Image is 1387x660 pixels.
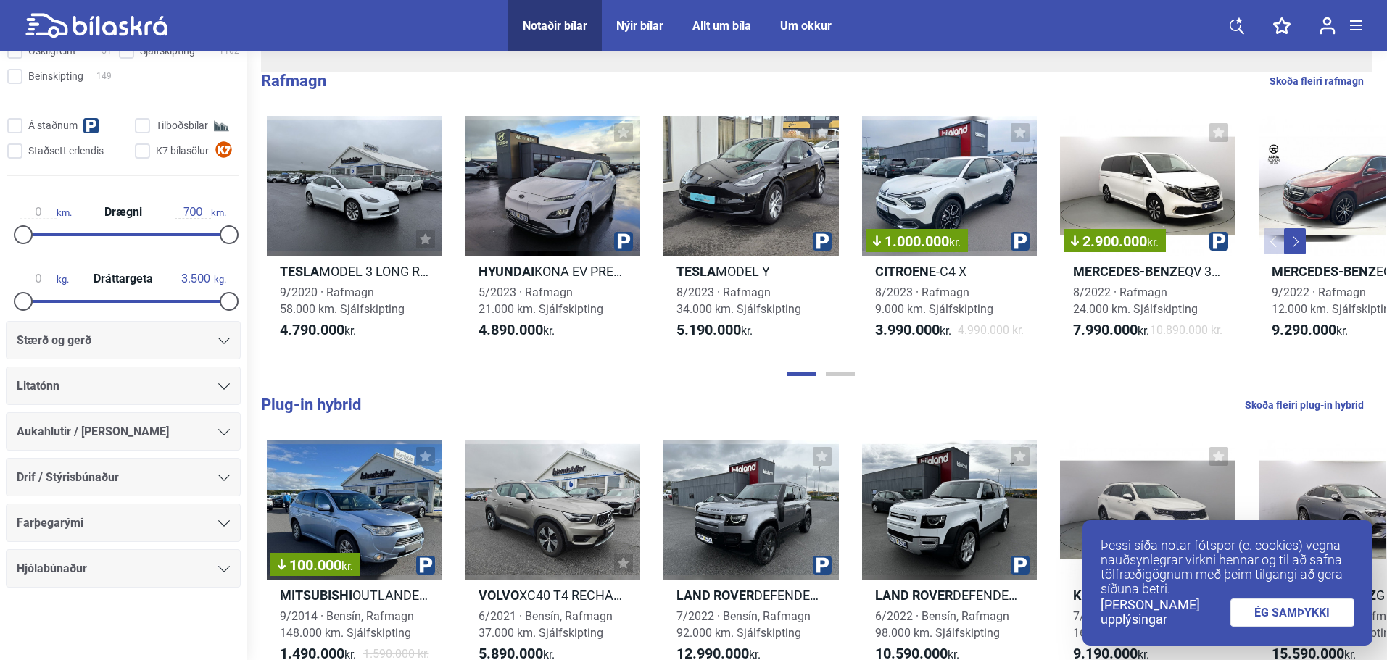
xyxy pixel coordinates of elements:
span: 8/2023 · Rafmagn 9.000 km. Sjálfskipting [875,285,993,316]
a: 1.000.000kr.CitroenE-C4 X8/2023 · Rafmagn9.000 km. Sjálfskipting3.990.000kr.4.990.000 kr. [862,116,1038,352]
a: Notaðir bílar [523,19,587,33]
p: Þessi síða notar fótspor (e. cookies) vegna nauðsynlegrar virkni hennar og til að safna tölfræðig... [1101,538,1354,596]
a: ÉG SAMÞYKKI [1230,598,1355,627]
span: Staðsett erlendis [28,143,104,159]
span: km. [175,206,226,219]
span: Dráttargeta [90,273,157,285]
button: Next [1284,228,1306,254]
span: Litatónn [17,376,59,396]
b: 4.890.000 [479,321,543,338]
span: kr. [280,322,356,339]
span: 6/2021 · Bensín, Rafmagn 37.000 km. Sjálfskipting [479,609,613,640]
b: 7.990.000 [1073,321,1138,338]
span: kg. [20,272,69,285]
span: kr. [479,322,555,339]
a: Um okkur [780,19,832,33]
span: 7/2024 · Bensín, Rafmagn 16.000 km. Sjálfskipting [1073,609,1207,640]
b: Plug-in hybrid [261,396,361,414]
b: 4.790.000 [280,321,344,338]
span: kr. [1073,322,1149,339]
b: 9.290.000 [1272,321,1336,338]
h2: XC40 T4 RECHARGE MOMENTUM PHEV [465,587,641,603]
b: Mitsubishi [280,588,352,603]
span: Beinskipting [28,69,83,84]
span: Farþegarými [17,513,83,533]
a: 2.900.000kr.Mercedes-BenzEQV 300 PURE8/2022 · Rafmagn24.000 km. Sjálfskipting7.990.000kr.10.890.0... [1060,116,1235,352]
h2: MODEL Y [663,263,839,280]
span: kr. [1147,235,1159,249]
button: Page 2 [826,372,855,376]
b: Kia [1073,588,1093,603]
span: kr. [341,559,353,573]
b: Land Rover [676,588,754,603]
span: Drægni [101,206,146,218]
span: 8/2023 · Rafmagn 34.000 km. Sjálfskipting [676,285,801,316]
span: kr. [676,322,753,339]
button: Page 1 [787,372,816,376]
h2: E-C4 X [862,263,1038,280]
a: [PERSON_NAME] upplýsingar [1101,598,1230,627]
b: Mercedes-Benz [1073,264,1177,279]
span: kr. [949,235,961,249]
a: Nýir bílar [616,19,663,33]
span: Tilboðsbílar [156,118,208,133]
span: kg. [178,272,226,285]
button: Previous [1264,228,1285,254]
img: user-login.svg [1320,17,1336,35]
h2: SORENTO SPECIAL EDITION PHEV [1060,587,1235,603]
span: 1.000.000 [873,234,961,248]
span: 7/2022 · Bensín, Rafmagn 92.000 km. Sjálfskipting [676,609,811,640]
span: kr. [875,322,951,339]
h2: EQV 300 PURE [1060,263,1235,280]
b: 3.990.000 [875,321,940,338]
h2: OUTLANDER PHEV [267,587,442,603]
b: 5.190.000 [676,321,741,338]
h2: DEFENDER SE [862,587,1038,603]
a: Skoða fleiri plug-in hybrid [1245,396,1364,414]
span: kr. [1272,322,1348,339]
b: Hyundai [479,264,534,279]
span: Á staðnum [28,118,78,133]
b: Mercedes-Benz [1272,264,1376,279]
span: 4.990.000 kr. [958,322,1024,339]
span: K7 bílasölur [156,143,209,159]
b: Land Rover [875,588,953,603]
span: 5/2023 · Rafmagn 21.000 km. Sjálfskipting [479,285,603,316]
b: Rafmagn [261,72,326,90]
a: HyundaiKONA EV PREMIUM 64KWH5/2023 · Rafmagn21.000 km. Sjálfskipting4.890.000kr. [465,116,641,352]
span: Aukahlutir / [PERSON_NAME] [17,422,169,442]
b: Tesla [676,264,716,279]
a: TeslaMODEL 3 LONG RANGE9/2020 · Rafmagn58.000 km. Sjálfskipting4.790.000kr. [267,116,442,352]
span: 8/2022 · Rafmagn 24.000 km. Sjálfskipting [1073,285,1198,316]
h2: MODEL 3 LONG RANGE [267,263,442,280]
a: Allt um bíla [692,19,751,33]
span: 100.000 [278,558,353,572]
span: Drif / Stýrisbúnaður [17,467,119,488]
span: km. [20,206,72,219]
h2: DEFENDER HSE X-DYNAMIC [663,587,839,603]
span: 149 [96,69,112,84]
b: Volvo [479,588,519,603]
b: Citroen [875,264,929,279]
span: 9/2020 · Rafmagn 58.000 km. Sjálfskipting [280,285,405,316]
span: Stærð og gerð [17,330,91,351]
span: 2.900.000 [1071,234,1159,248]
b: Tesla [280,264,319,279]
span: Hjólabúnaður [17,559,87,579]
a: Skoða fleiri rafmagn [1270,72,1364,91]
span: 9/2014 · Bensín, Rafmagn 148.000 km. Sjálfskipting [280,609,414,640]
a: TeslaMODEL Y8/2023 · Rafmagn34.000 km. Sjálfskipting5.190.000kr. [663,116,839,352]
span: 10.890.000 kr. [1150,322,1222,339]
h2: KONA EV PREMIUM 64KWH [465,263,641,280]
span: 6/2022 · Bensín, Rafmagn 98.000 km. Sjálfskipting [875,609,1009,640]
